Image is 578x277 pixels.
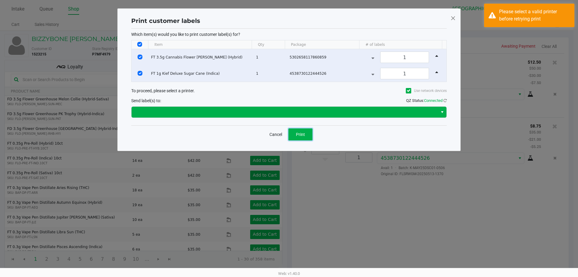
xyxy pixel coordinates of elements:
th: Qty [252,40,285,49]
td: FT 1g Kief Deluxe Sugar Cane (Indica) [148,65,253,82]
h1: Print customer labels [131,16,200,25]
div: Data table [132,40,446,82]
td: 1 [253,65,287,82]
button: Cancel [266,128,286,140]
th: # of labels [359,40,442,49]
span: Send label(s) to: [131,98,161,103]
td: 1 [253,49,287,65]
td: 5302658117860859 [287,49,362,65]
div: Please select a valid printer before retrying print [499,8,570,23]
span: Print [296,132,305,137]
span: Web: v1.40.0 [278,271,300,276]
span: To proceed, please select a printer. [131,88,195,93]
p: Which item(s) would you like to print customer label(s) for? [131,32,447,37]
th: Item [148,40,252,49]
span: QZ Status: [406,98,447,103]
span: Connected [424,98,443,103]
td: 4538730122444526 [287,65,362,82]
button: Print [288,128,312,140]
input: Select All Rows [137,42,142,47]
th: Package [285,40,359,49]
input: Select Row [138,71,142,76]
button: Select [438,107,446,118]
label: Use network devices [406,88,447,93]
td: FT 3.5g Cannabis Flower [PERSON_NAME] (Hybrid) [148,49,253,65]
input: Select Row [138,55,142,59]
